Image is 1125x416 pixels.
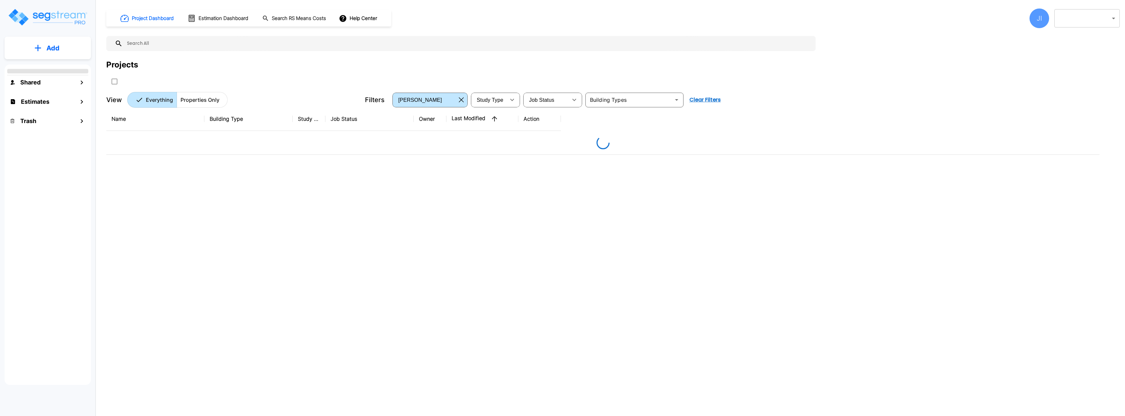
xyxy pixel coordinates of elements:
span: Study Type [477,97,503,103]
th: Job Status [325,107,414,131]
button: Add [5,39,91,58]
h1: Search RS Means Costs [272,15,326,22]
button: Open [672,95,681,104]
div: Platform [127,92,228,108]
th: Name [106,107,204,131]
th: Study Type [293,107,325,131]
p: Everything [146,96,173,104]
h1: Shared [20,78,41,87]
button: Properties Only [177,92,228,108]
p: Add [46,43,60,53]
input: Search All [123,36,812,51]
th: Owner [414,107,446,131]
th: Action [518,107,561,131]
h1: Estimates [21,97,49,106]
th: Last Modified [446,107,518,131]
div: Projects [106,59,138,71]
div: Select [525,91,568,109]
div: Select [394,91,456,109]
div: Select [472,91,506,109]
h1: Project Dashboard [132,15,174,22]
input: Building Types [587,95,671,104]
h1: Trash [20,117,36,125]
button: SelectAll [108,75,121,88]
p: View [106,95,122,105]
span: Job Status [529,97,554,103]
button: Project Dashboard [118,11,177,26]
button: Estimation Dashboard [185,11,252,25]
button: Search RS Means Costs [260,12,330,25]
th: Building Type [204,107,293,131]
button: Help Center [337,12,380,25]
button: Clear Filters [687,93,723,106]
p: Filters [365,95,385,105]
div: JI [1030,9,1049,28]
h1: Estimation Dashboard [199,15,248,22]
p: Properties Only [181,96,219,104]
img: Logo [8,8,88,27]
button: Everything [127,92,177,108]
